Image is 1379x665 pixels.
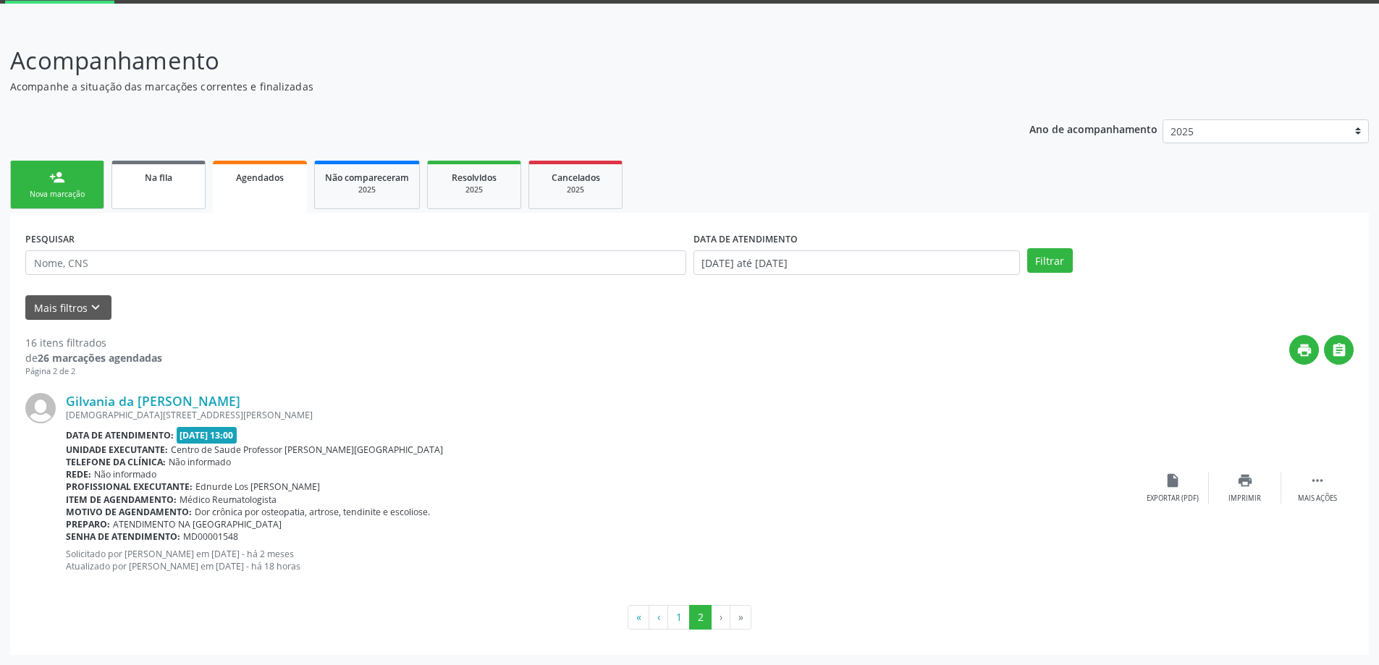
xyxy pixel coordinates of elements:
div: 2025 [539,185,612,195]
span: [DATE] 13:00 [177,427,237,444]
div: Mais ações [1298,494,1337,504]
div: de [25,350,162,365]
span: Médico Reumatologista [180,494,277,506]
i: print [1237,473,1253,488]
div: 2025 [325,185,409,195]
button: Go to previous page [649,605,668,630]
label: PESQUISAR [25,228,75,250]
b: Preparo: [66,518,110,530]
p: Acompanhamento [10,43,961,79]
p: Acompanhe a situação das marcações correntes e finalizadas [10,79,961,94]
b: Item de agendamento: [66,494,177,506]
span: Dor crônica por osteopatia, artrose, tendinite e escoliose. [195,506,430,518]
a: Gilvania da [PERSON_NAME] [66,393,240,409]
div: Nova marcação [21,189,93,200]
i: print [1296,342,1312,358]
div: 2025 [438,185,510,195]
button: Filtrar [1027,248,1073,273]
span: Na fila [145,171,172,184]
div: 16 itens filtrados [25,335,162,350]
span: Centro de Saude Professor [PERSON_NAME][GEOGRAPHIC_DATA] [171,444,443,456]
span: ATENDIMENTO NA [GEOGRAPHIC_DATA] [113,518,282,530]
i:  [1331,342,1347,358]
button:  [1324,335,1354,365]
button: Go to first page [628,605,649,630]
p: Ano de acompanhamento [1029,119,1157,137]
span: Não compareceram [325,171,409,184]
label: DATA DE ATENDIMENTO [693,228,798,250]
div: person_add [49,169,65,185]
div: Exportar (PDF) [1147,494,1199,504]
button: Go to page 2 [689,605,712,630]
button: Go to page 1 [667,605,690,630]
b: Unidade executante: [66,444,168,456]
b: Senha de atendimento: [66,530,180,543]
span: Não informado [169,456,231,468]
span: Resolvidos [452,171,497,184]
i: insert_drive_file [1165,473,1181,488]
input: Nome, CNS [25,250,686,275]
p: Solicitado por [PERSON_NAME] em [DATE] - há 2 meses Atualizado por [PERSON_NAME] em [DATE] - há 1... [66,548,1136,572]
div: Imprimir [1228,494,1261,504]
strong: 26 marcações agendadas [38,351,162,365]
i:  [1310,473,1325,488]
b: Data de atendimento: [66,429,174,441]
button: Mais filtroskeyboard_arrow_down [25,295,111,321]
span: Agendados [236,171,284,184]
button: print [1289,335,1319,365]
span: MD00001548 [183,530,238,543]
input: Selecione um intervalo [693,250,1020,275]
b: Profissional executante: [66,480,193,493]
div: Página 2 de 2 [25,365,162,378]
img: img [25,393,56,423]
b: Telefone da clínica: [66,456,166,468]
ul: Pagination [25,605,1354,630]
span: Ednurde Los [PERSON_NAME] [195,480,320,493]
span: Não informado [94,468,156,480]
i: keyboard_arrow_down [88,300,104,315]
b: Rede: [66,468,91,480]
div: [DEMOGRAPHIC_DATA][STREET_ADDRESS][PERSON_NAME] [66,409,1136,421]
span: Cancelados [552,171,600,184]
b: Motivo de agendamento: [66,506,192,518]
